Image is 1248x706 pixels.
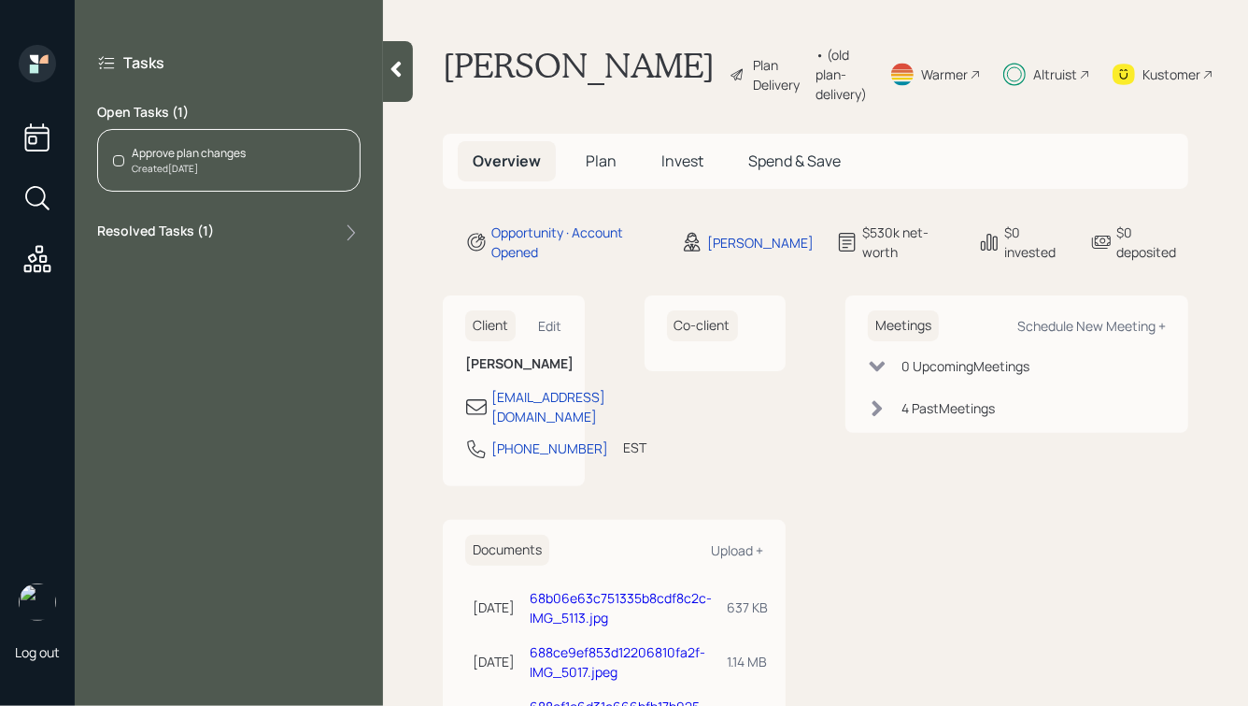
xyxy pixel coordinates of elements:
[443,45,715,104] h1: [PERSON_NAME]
[539,317,562,335] div: Edit
[727,598,772,617] div: 637 KB
[15,643,60,661] div: Log out
[815,45,867,104] div: • (old plan-delivery)
[623,438,646,457] div: EST
[711,541,763,559] div: Upload +
[465,310,516,341] h6: Client
[868,310,939,341] h6: Meetings
[667,310,738,341] h6: Co-client
[491,439,608,458] div: [PHONE_NUMBER]
[901,398,995,418] div: 4 Past Meeting s
[661,151,703,171] span: Invest
[1017,317,1166,335] div: Schedule New Meeting +
[1004,223,1068,262] div: $0 invested
[97,103,361,122] label: Open Tasks ( 1 )
[1033,65,1077,84] div: Altruist
[862,223,956,262] div: $530k net-worth
[491,387,605,426] div: [EMAIL_ADDRESS][DOMAIN_NAME]
[97,222,214,244] label: Resolved Tasks ( 1 )
[465,535,549,566] h6: Documents
[586,151,617,171] span: Plan
[473,151,541,171] span: Overview
[19,584,56,621] img: hunter_neumayer.jpg
[748,151,841,171] span: Spend & Save
[921,65,968,84] div: Warmer
[132,145,246,162] div: Approve plan changes
[491,223,659,262] div: Opportunity · Account Opened
[1142,65,1200,84] div: Kustomer
[473,598,515,617] div: [DATE]
[901,356,1029,376] div: 0 Upcoming Meeting s
[727,652,772,671] div: 1.14 MB
[132,162,246,176] div: Created [DATE]
[123,52,164,73] label: Tasks
[753,55,806,94] div: Plan Delivery
[530,589,712,627] a: 68b06e63c751335b8cdf8c2c-IMG_5113.jpg
[1116,223,1188,262] div: $0 deposited
[530,643,705,681] a: 688ce9ef853d12206810fa2f-IMG_5017.jpeg
[465,356,562,372] h6: [PERSON_NAME]
[473,652,515,671] div: [DATE]
[707,233,814,252] div: [PERSON_NAME]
